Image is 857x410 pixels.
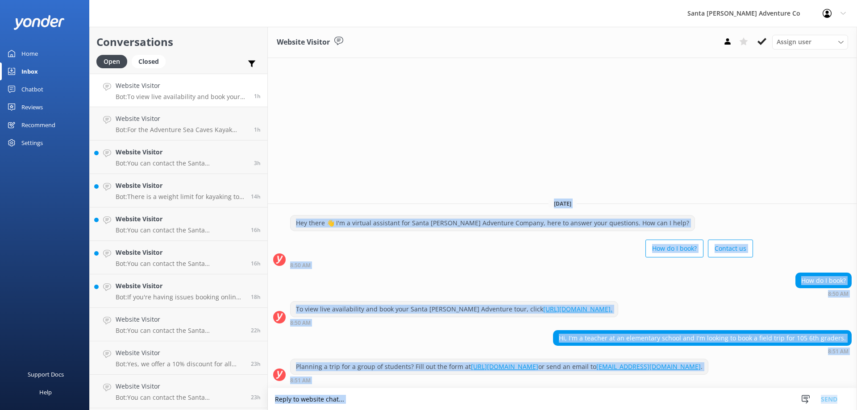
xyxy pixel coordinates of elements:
[828,349,849,354] strong: 8:51 AM
[116,393,244,402] p: Bot: You can contact the Santa [PERSON_NAME] Adventure Co. team at [PHONE_NUMBER], or by emailing...
[795,290,852,297] div: Sep 11 2025 08:50am (UTC -07:00) America/Tijuana
[13,15,65,30] img: yonder-white-logo.png
[90,74,267,107] a: Website VisitorBot:To view live availability and book your Santa [PERSON_NAME] Adventure tour, cl...
[290,262,753,268] div: Sep 11 2025 08:50am (UTC -07:00) America/Tijuana
[116,226,244,234] p: Bot: You can contact the Santa [PERSON_NAME] Adventure Co. team at [PHONE_NUMBER], or by emailing...
[291,215,695,231] div: Hey there 👋 I'm a virtual assistant for Santa [PERSON_NAME] Adventure Company, here to answer you...
[90,308,267,341] a: Website VisitorBot:You can contact the Santa [PERSON_NAME] Adventure Co. team at [PHONE_NUMBER] o...
[21,62,38,80] div: Inbox
[254,126,261,133] span: Sep 11 2025 07:56am (UTC -07:00) America/Tijuana
[777,37,811,47] span: Assign user
[21,98,43,116] div: Reviews
[772,35,848,49] div: Assign User
[471,362,538,371] a: [URL][DOMAIN_NAME]
[116,114,247,124] h4: Website Visitor
[116,327,244,335] p: Bot: You can contact the Santa [PERSON_NAME] Adventure Co. team at [PHONE_NUMBER] or by emailing ...
[90,107,267,141] a: Website VisitorBot:For the Adventure Sea Caves Kayak Tour, the ferry departs from [GEOGRAPHIC_DAT...
[251,260,261,267] span: Sep 10 2025 05:35pm (UTC -07:00) America/Tijuana
[96,55,127,68] div: Open
[828,291,849,297] strong: 8:50 AM
[116,381,244,391] h4: Website Visitor
[21,134,43,152] div: Settings
[21,45,38,62] div: Home
[291,359,708,374] div: Planning a trip for a group of students? Fill out the form at or send an email to .
[543,305,612,313] a: [URL][DOMAIN_NAME].
[251,226,261,234] span: Sep 10 2025 05:48pm (UTC -07:00) America/Tijuana
[90,241,267,274] a: Website VisitorBot:You can contact the Santa [PERSON_NAME] Adventure Co. team at [PHONE_NUMBER], ...
[553,331,851,346] div: Hi, I'm a teacher at an elementary school and I'm looking to book a field trip for 105 6th graders.
[116,214,244,224] h4: Website Visitor
[796,273,851,288] div: How do I book?
[90,141,267,174] a: Website VisitorBot:You can contact the Santa [PERSON_NAME] Adventure Co. team at [PHONE_NUMBER], ...
[132,56,170,66] a: Closed
[290,319,618,326] div: Sep 11 2025 08:50am (UTC -07:00) America/Tijuana
[90,174,267,207] a: Website VisitorBot:There is a weight limit for kayaking to ensure safety and performance. The max...
[116,248,244,257] h4: Website Visitor
[116,93,247,101] p: Bot: To view live availability and book your Santa [PERSON_NAME] Adventure tour, click [URL][DOMA...
[116,260,244,268] p: Bot: You can contact the Santa [PERSON_NAME] Adventure Co. team at [PHONE_NUMBER], or by emailing...
[290,320,311,326] strong: 8:50 AM
[251,293,261,301] span: Sep 10 2025 03:33pm (UTC -07:00) America/Tijuana
[21,116,55,134] div: Recommend
[116,348,244,358] h4: Website Visitor
[116,193,244,201] p: Bot: There is a weight limit for kayaking to ensure safety and performance. The maximum weight is...
[277,37,330,48] h3: Website Visitor
[291,302,618,317] div: To view live availability and book your Santa [PERSON_NAME] Adventure tour, click
[254,159,261,167] span: Sep 11 2025 06:46am (UTC -07:00) America/Tijuana
[116,147,247,157] h4: Website Visitor
[116,159,247,167] p: Bot: You can contact the Santa [PERSON_NAME] Adventure Co. team at [PHONE_NUMBER], or by emailing...
[116,315,244,324] h4: Website Visitor
[132,55,166,68] div: Closed
[90,274,267,308] a: Website VisitorBot:If you're having issues booking online, please contact the Santa [PERSON_NAME]...
[553,348,852,354] div: Sep 11 2025 08:51am (UTC -07:00) America/Tijuana
[28,365,64,383] div: Support Docs
[549,200,577,207] span: [DATE]
[290,377,708,383] div: Sep 11 2025 08:51am (UTC -07:00) America/Tijuana
[116,281,244,291] h4: Website Visitor
[254,92,261,100] span: Sep 11 2025 08:50am (UTC -07:00) America/Tijuana
[251,360,261,368] span: Sep 10 2025 10:30am (UTC -07:00) America/Tijuana
[90,341,267,375] a: Website VisitorBot:Yes, we offer a 10% discount for all veterans and active military service memb...
[596,362,701,371] a: [EMAIL_ADDRESS][DOMAIN_NAME]
[116,360,244,368] p: Bot: Yes, we offer a 10% discount for all veterans and active military service members. To book a...
[116,181,244,191] h4: Website Visitor
[21,80,43,98] div: Chatbot
[290,378,311,383] strong: 8:51 AM
[96,56,132,66] a: Open
[708,240,753,257] button: Contact us
[116,293,244,301] p: Bot: If you're having issues booking online, please contact the Santa [PERSON_NAME] Adventure Co....
[116,126,247,134] p: Bot: For the Adventure Sea Caves Kayak Tour, the ferry departs from [GEOGRAPHIC_DATA] in the [GEO...
[39,383,52,401] div: Help
[251,327,261,334] span: Sep 10 2025 11:40am (UTC -07:00) America/Tijuana
[251,193,261,200] span: Sep 10 2025 07:33pm (UTC -07:00) America/Tijuana
[96,33,261,50] h2: Conversations
[116,81,247,91] h4: Website Visitor
[90,375,267,408] a: Website VisitorBot:You can contact the Santa [PERSON_NAME] Adventure Co. team at [PHONE_NUMBER], ...
[645,240,703,257] button: How do I book?
[251,393,261,401] span: Sep 10 2025 10:26am (UTC -07:00) America/Tijuana
[290,263,311,268] strong: 8:50 AM
[90,207,267,241] a: Website VisitorBot:You can contact the Santa [PERSON_NAME] Adventure Co. team at [PHONE_NUMBER], ...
